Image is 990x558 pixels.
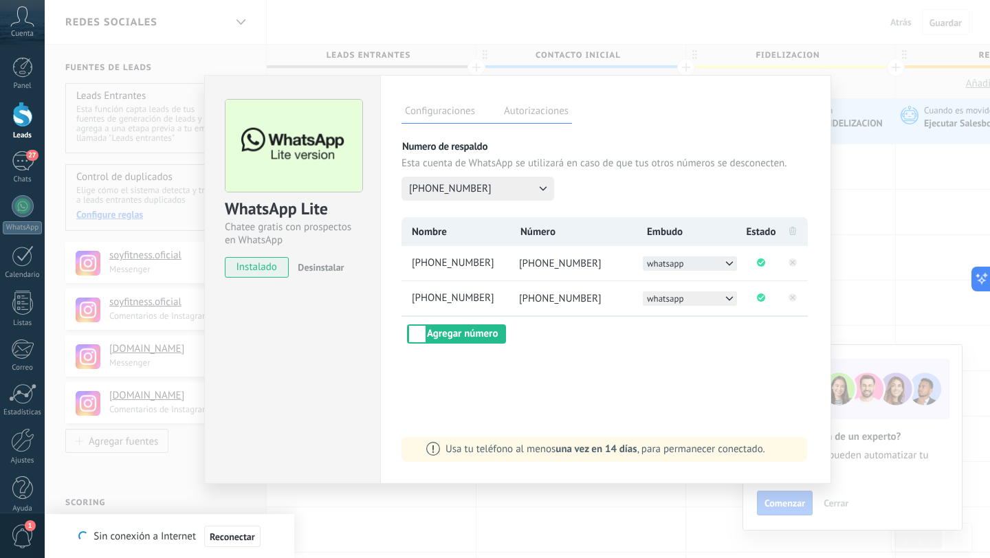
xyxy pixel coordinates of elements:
button: Desinstalar [292,257,344,278]
span: 27 [26,150,38,161]
label: Autorizaciones [500,103,572,123]
span: Estado [747,225,776,238]
div: Listas [3,319,43,328]
span: Embudo [647,225,683,238]
div: Estadísticas [3,408,43,417]
span: Número [520,225,555,238]
div: Sin conexión a Internet [78,525,260,548]
li: Conectado correctamente [744,246,778,280]
div: WhatsApp Lite [225,198,360,221]
button: Reconectar [204,526,261,548]
div: Chatee gratis con prospectos en WhatsApp [225,221,360,247]
span: [PHONE_NUMBER] [409,182,492,195]
span: Usa tu teléfono al menos , para permanecer conectado. [445,443,765,456]
div: Ajustes [3,456,43,465]
span: [PHONE_NUMBER] [519,257,602,270]
button: whatsapp [643,256,737,271]
span: [PHONE_NUMBER] [519,292,602,305]
li: Conectado correctamente [744,281,778,315]
p: Esta cuenta de WhatsApp se utilizará en caso de que tus otros números se desconecten. [401,157,810,170]
span: instalado [225,257,288,278]
div: Correo [3,364,43,372]
span: Desinstalar [298,261,344,274]
span: una vez en 14 días [555,443,637,456]
div: Leads [3,131,43,140]
span: whatsapp [647,293,684,304]
button: Agregar número [407,324,506,344]
img: logo_main.png [225,100,362,192]
span: whatsapp [647,258,684,269]
span: 1 [25,520,36,531]
div: WhatsApp [3,221,42,234]
span: +57 301 7489305 [409,291,509,306]
div: Panel [3,82,43,91]
button: whatsapp [643,291,737,306]
button: [PHONE_NUMBER] [401,177,554,201]
div: Ayuda [3,504,43,513]
span: +57 300 2948757 [409,256,509,271]
span: Reconectar [210,532,255,542]
p: Numero de respaldo [401,140,810,153]
div: Chats [3,175,43,184]
label: Configuraciones [401,103,478,123]
span: Cuenta [11,30,34,38]
div: Calendario [3,271,43,280]
span: Nombre [412,225,447,238]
